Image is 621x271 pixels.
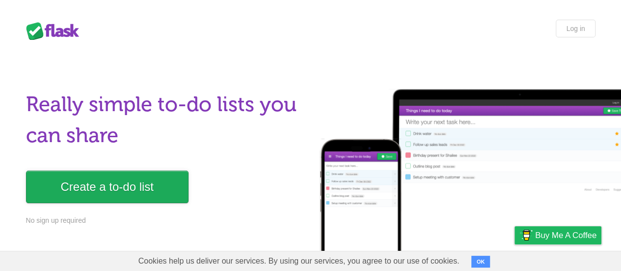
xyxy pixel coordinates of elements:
[26,171,189,203] a: Create a to-do list
[535,227,596,244] span: Buy me a coffee
[26,215,305,226] p: No sign up required
[26,89,305,151] h1: Really simple to-do lists you can share
[471,256,490,268] button: OK
[556,20,595,37] a: Log in
[129,251,469,271] span: Cookies help us deliver our services. By using our services, you agree to our use of cookies.
[519,227,533,243] img: Buy me a coffee
[514,226,601,244] a: Buy me a coffee
[26,22,85,40] div: Flask Lists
